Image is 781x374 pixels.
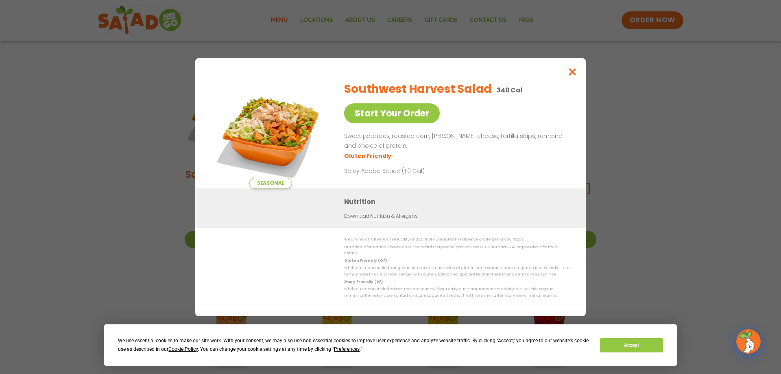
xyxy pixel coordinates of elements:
[344,197,574,207] h3: Nutrition
[249,178,292,188] span: Seasonal
[600,338,663,352] button: Accept
[344,81,492,98] h2: Southwest Harvest Salad
[344,131,566,151] p: Sweet potatoes, roasted corn, [PERSON_NAME] cheese, tortilla strips, romaine and choice of protein.
[118,337,590,354] div: We use essential cookies to make our site work. With your consent, we may also use non-essential ...
[344,212,417,220] a: Download Nutrition & Allergens
[344,236,569,243] p: We are not an allergen free facility and cannot guarantee the absence of allergens in our foods.
[334,346,360,352] span: Preferences
[104,324,677,366] div: Cookie Consent Prompt
[168,346,198,352] span: Cookie Policy
[344,279,382,284] strong: Dairy Friendly (DF)
[344,258,386,263] strong: Gluten Friendly (GF)
[737,330,760,353] img: wpChatIcon
[344,151,393,160] li: Gluten Friendly
[344,286,569,299] p: While our menu includes foods that are made without dairy, our restaurants are not dairy free. We...
[559,58,586,85] button: Close modal
[344,244,569,256] p: Nutrition information is based on our standard recipes and portion sizes. Click Nutrition & Aller...
[497,85,523,95] p: 340 Cal
[214,74,327,188] img: Featured product photo for Southwest Harvest Salad
[344,166,495,175] p: Spicy Adobo Sauce (110 Cal)
[344,265,569,278] p: While our menu includes ingredients that are made without gluten, our restaurants are not gluten ...
[344,103,440,123] a: Start Your Order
